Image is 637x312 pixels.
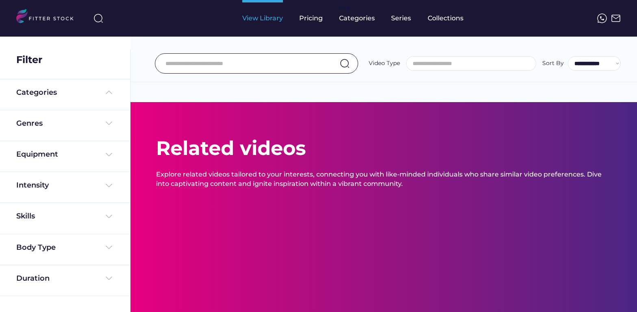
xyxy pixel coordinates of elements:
div: View Library [242,14,283,23]
div: Sort By [542,59,564,68]
div: Equipment [16,149,58,159]
div: Explore related videos tailored to your interests, connecting you with like-minded individuals wh... [156,170,611,188]
div: Video Type [369,59,400,68]
div: Body Type [16,242,56,253]
div: Duration [16,273,50,284]
img: Frame%2051.svg [611,13,621,23]
div: fvck [339,4,350,12]
div: Pricing [299,14,323,23]
img: search-normal%203.svg [93,13,103,23]
img: meteor-icons_whatsapp%20%281%29.svg [597,13,607,23]
img: Frame%20%284%29.svg [104,181,114,190]
div: Filter [16,53,42,67]
img: LOGO.svg [16,9,80,26]
img: search-normal.svg [340,59,350,68]
div: Intensity [16,180,49,190]
div: Series [391,14,411,23]
div: Collections [428,14,463,23]
div: Genres [16,118,43,129]
img: Frame%20%284%29.svg [104,242,114,252]
div: Categories [339,14,375,23]
div: Related videos [156,135,306,162]
div: Categories [16,87,57,98]
img: Frame%20%284%29.svg [104,212,114,221]
img: Frame%20%285%29.svg [104,87,114,97]
img: Frame%20%284%29.svg [104,118,114,128]
img: Frame%20%284%29.svg [104,273,114,283]
img: Frame%20%284%29.svg [104,150,114,159]
div: Skills [16,211,37,221]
